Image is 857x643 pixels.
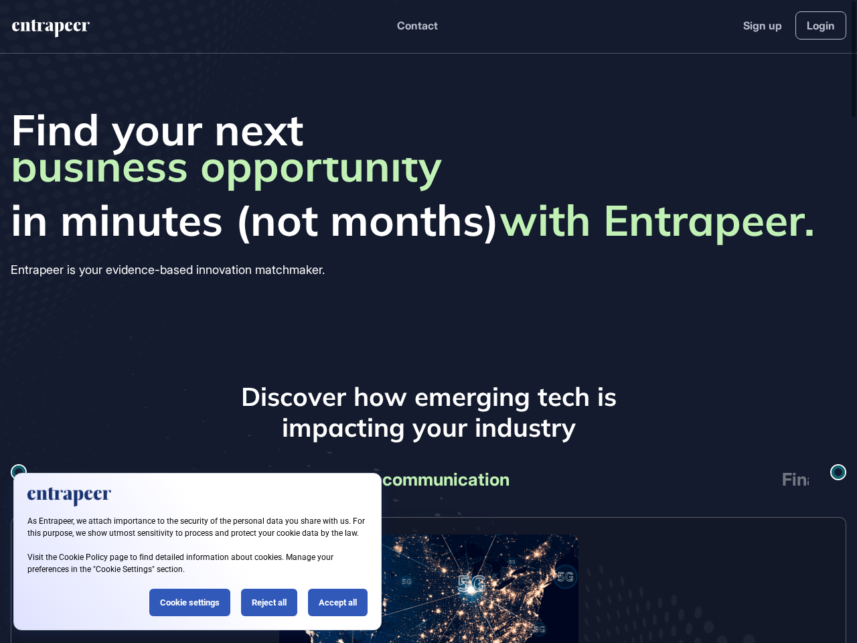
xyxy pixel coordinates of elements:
[11,259,846,281] div: Entrapeer is your evidence-based innovation matchmaker.
[11,381,846,412] h3: Discover how emerging tech is
[795,11,846,40] a: Login
[11,412,846,443] h3: impacting your industry
[743,17,782,33] a: Sign up
[499,193,815,246] strong: with Entrapeer.
[11,104,846,155] span: Find your next
[11,140,442,194] span: business opportunity
[397,17,438,34] button: Contact
[241,464,616,496] div: Telecommunication
[11,194,846,246] span: in minutes (not months)
[11,19,91,42] a: entrapeer-logo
